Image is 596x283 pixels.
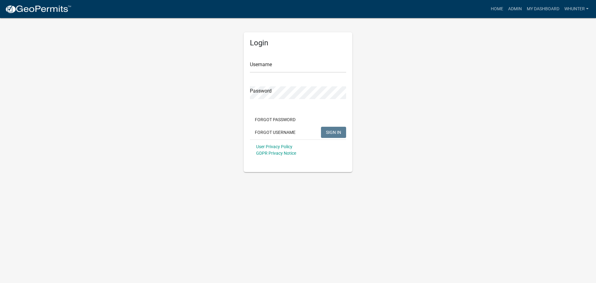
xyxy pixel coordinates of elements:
[250,39,346,48] h5: Login
[326,130,341,135] span: SIGN IN
[506,3,524,15] a: Admin
[250,127,300,138] button: Forgot Username
[250,114,300,125] button: Forgot Password
[256,151,296,156] a: GDPR Privacy Notice
[524,3,562,15] a: My Dashboard
[321,127,346,138] button: SIGN IN
[488,3,506,15] a: Home
[256,144,292,149] a: User Privacy Policy
[562,3,591,15] a: whunter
